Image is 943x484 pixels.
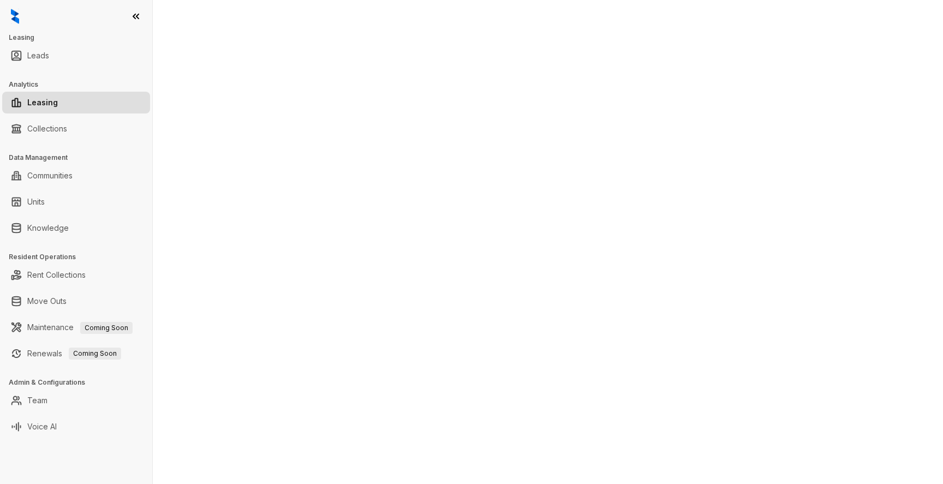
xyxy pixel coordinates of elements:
li: Communities [2,165,150,187]
a: Voice AI [27,416,57,438]
a: Communities [27,165,73,187]
a: Team [27,390,47,411]
li: Renewals [2,343,150,365]
a: RenewalsComing Soon [27,343,121,365]
h3: Data Management [9,153,152,163]
li: Maintenance [2,316,150,338]
span: Coming Soon [80,322,133,334]
h3: Leasing [9,33,152,43]
li: Leads [2,45,150,67]
a: Leads [27,45,49,67]
h3: Admin & Configurations [9,378,152,387]
li: Leasing [2,92,150,113]
a: Rent Collections [27,264,86,286]
h3: Analytics [9,80,152,89]
li: Voice AI [2,416,150,438]
li: Team [2,390,150,411]
h3: Resident Operations [9,252,152,262]
li: Units [2,191,150,213]
a: Units [27,191,45,213]
span: Coming Soon [69,348,121,360]
a: Collections [27,118,67,140]
a: Knowledge [27,217,69,239]
a: Move Outs [27,290,67,312]
a: Leasing [27,92,58,113]
li: Collections [2,118,150,140]
li: Move Outs [2,290,150,312]
li: Knowledge [2,217,150,239]
img: logo [11,9,19,24]
li: Rent Collections [2,264,150,286]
